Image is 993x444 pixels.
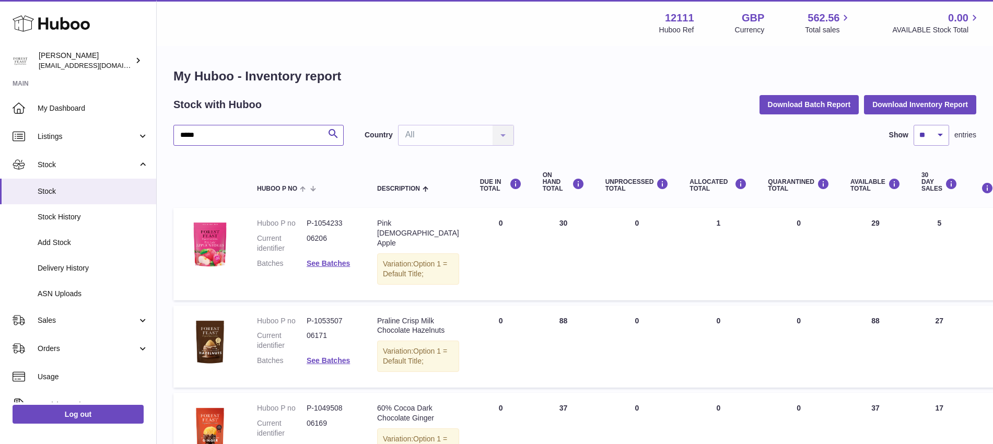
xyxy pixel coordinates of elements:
dt: Batches [257,259,307,268]
div: Praline Crisp Milk Chocolate Hazelnuts [377,316,459,336]
span: Description [377,185,420,192]
div: Huboo Ref [659,25,694,35]
label: Country [365,130,393,140]
dd: P-1053507 [307,316,356,326]
span: Delivery History [38,263,148,273]
span: My Dashboard [38,103,148,113]
div: Variation: [377,253,459,285]
div: Currency [735,25,765,35]
span: 562.56 [808,11,839,25]
td: 0 [470,306,532,388]
a: 0.00 AVAILABLE Stock Total [892,11,980,35]
span: Total sales [805,25,851,35]
span: Stock [38,186,148,196]
div: 60% Cocoa Dark Chocolate Ginger [377,403,459,423]
dt: Current identifier [257,233,307,253]
button: Download Inventory Report [864,95,976,114]
span: Sales [38,316,137,325]
td: 88 [840,306,911,388]
dd: 06171 [307,331,356,350]
span: 0 [797,219,801,227]
span: Option 1 = Default Title; [383,260,447,278]
span: Stock History [38,212,148,222]
div: QUARANTINED Total [768,178,830,192]
dt: Huboo P no [257,218,307,228]
span: 0 [797,317,801,325]
div: ON HAND Total [543,172,585,193]
td: 0 [470,208,532,300]
span: Huboo P no [257,185,297,192]
dd: P-1054233 [307,218,356,228]
img: product image [184,316,236,368]
span: Stock [38,160,137,170]
span: entries [954,130,976,140]
div: [PERSON_NAME] [39,51,133,71]
img: product image [184,218,236,271]
img: bronaghc@forestfeast.com [13,53,28,68]
div: Variation: [377,341,459,372]
td: 0 [595,306,680,388]
span: ASN Uploads [38,289,148,299]
td: 30 [532,208,595,300]
div: AVAILABLE Total [850,178,901,192]
td: 5 [911,208,968,300]
label: Show [889,130,908,140]
strong: GBP [742,11,764,25]
h1: My Huboo - Inventory report [173,68,976,85]
span: 0.00 [948,11,968,25]
a: 562.56 Total sales [805,11,851,35]
span: Invoicing and Payments [38,400,137,410]
div: DUE IN TOTAL [480,178,522,192]
strong: 12111 [665,11,694,25]
span: AVAILABLE Stock Total [892,25,980,35]
td: 27 [911,306,968,388]
td: 1 [679,208,757,300]
dt: Batches [257,356,307,366]
span: Add Stock [38,238,148,248]
dt: Huboo P no [257,316,307,326]
dd: 06206 [307,233,356,253]
button: Download Batch Report [760,95,859,114]
div: ALLOCATED Total [690,178,747,192]
td: 0 [595,208,680,300]
a: See Batches [307,259,350,267]
a: Log out [13,405,144,424]
span: Orders [38,344,137,354]
span: Listings [38,132,137,142]
div: UNPROCESSED Total [605,178,669,192]
h2: Stock with Huboo [173,98,262,112]
span: [EMAIL_ADDRESS][DOMAIN_NAME] [39,61,154,69]
td: 88 [532,306,595,388]
dt: Current identifier [257,418,307,438]
div: 30 DAY SALES [921,172,957,193]
dt: Current identifier [257,331,307,350]
td: 0 [679,306,757,388]
a: See Batches [307,356,350,365]
dd: P-1049508 [307,403,356,413]
td: 29 [840,208,911,300]
dt: Huboo P no [257,403,307,413]
span: Option 1 = Default Title; [383,347,447,365]
div: Pink [DEMOGRAPHIC_DATA] Apple [377,218,459,248]
dd: 06169 [307,418,356,438]
span: Usage [38,372,148,382]
span: 0 [797,404,801,412]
